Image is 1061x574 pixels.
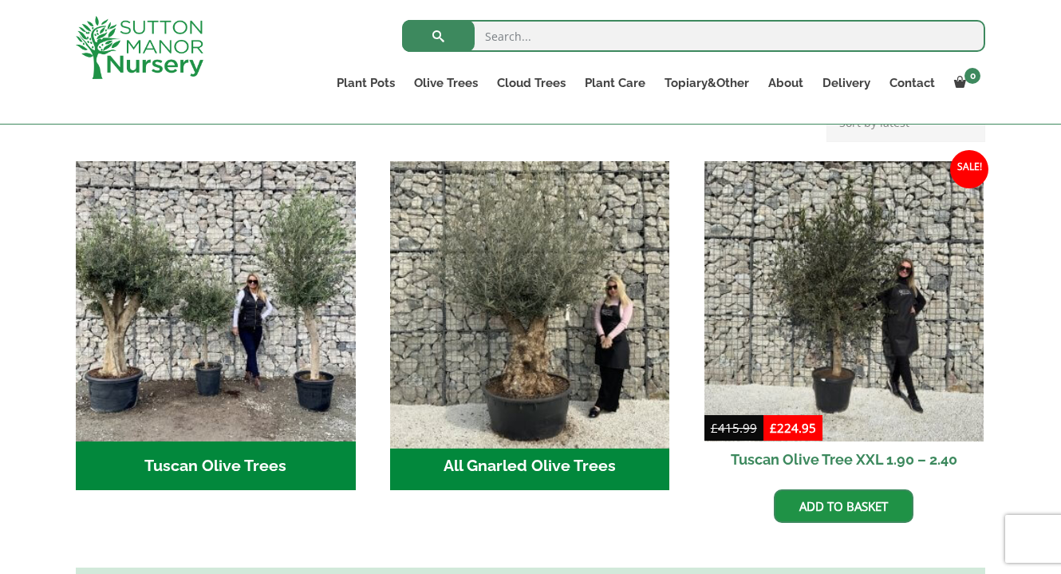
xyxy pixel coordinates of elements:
[383,154,676,448] img: All Gnarled Olive Trees
[704,161,984,441] img: Tuscan Olive Tree XXL 1.90 - 2.40
[880,72,945,94] a: Contact
[76,161,356,441] img: Tuscan Olive Trees
[575,72,655,94] a: Plant Care
[770,420,777,436] span: £
[76,441,356,491] h2: Tuscan Olive Trees
[945,72,985,94] a: 0
[704,441,984,477] h2: Tuscan Olive Tree XXL 1.90 – 2.40
[950,150,988,188] span: Sale!
[404,72,487,94] a: Olive Trees
[327,72,404,94] a: Plant Pots
[759,72,813,94] a: About
[76,161,356,490] a: Visit product category Tuscan Olive Trees
[655,72,759,94] a: Topiary&Other
[704,161,984,477] a: Sale! Tuscan Olive Tree XXL 1.90 – 2.40
[390,441,670,491] h2: All Gnarled Olive Trees
[964,68,980,84] span: 0
[76,16,203,79] img: logo
[770,420,816,436] bdi: 224.95
[390,161,670,490] a: Visit product category All Gnarled Olive Trees
[813,72,880,94] a: Delivery
[711,420,757,436] bdi: 415.99
[711,420,718,436] span: £
[774,489,913,523] a: Add to basket: “Tuscan Olive Tree XXL 1.90 - 2.40”
[487,72,575,94] a: Cloud Trees
[402,20,985,52] input: Search...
